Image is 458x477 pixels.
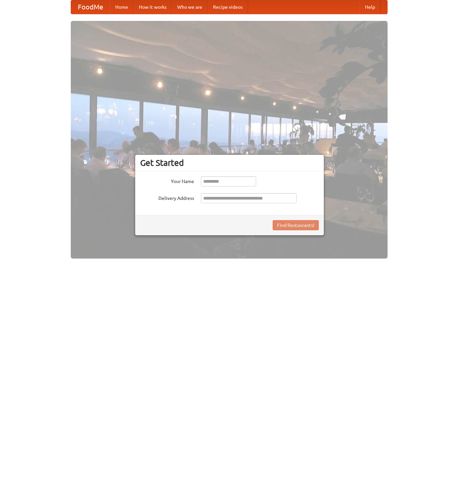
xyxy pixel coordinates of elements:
[71,0,110,14] a: FoodMe
[110,0,133,14] a: Home
[133,0,172,14] a: How it works
[140,158,319,168] h3: Get Started
[172,0,208,14] a: Who we are
[208,0,248,14] a: Recipe videos
[140,176,194,185] label: Your Name
[273,220,319,230] button: Find Restaurants!
[140,193,194,202] label: Delivery Address
[360,0,380,14] a: Help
